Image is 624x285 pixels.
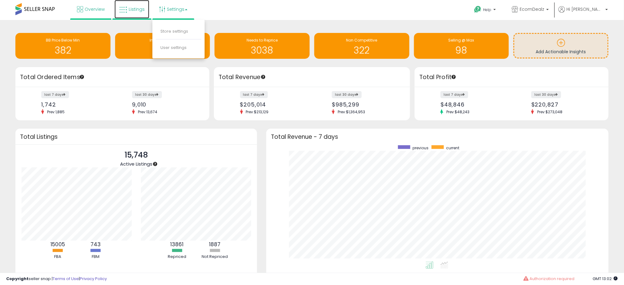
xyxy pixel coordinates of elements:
[219,73,405,82] h3: Total Revenue
[534,109,566,114] span: Prev: $273,048
[85,6,105,12] span: Overview
[6,276,107,282] div: seller snap | |
[80,276,107,282] a: Privacy Policy
[240,101,308,108] div: $205,014
[120,161,152,167] span: Active Listings
[132,91,162,98] label: last 30 days
[129,6,145,12] span: Listings
[243,109,272,114] span: Prev: $213,129
[20,73,205,82] h3: Total Ordered Items
[159,254,195,260] div: Repriced
[15,33,111,59] a: BB Price Below Min 382
[160,45,187,50] a: User settings
[218,45,307,55] h1: 3038
[346,38,377,43] span: Non Competitive
[441,91,468,98] label: last 7 days
[593,276,618,282] span: 2025-08-12 13:02 GMT
[91,241,101,248] b: 743
[531,91,561,98] label: last 30 days
[419,73,604,82] h3: Total Profit
[150,38,175,43] span: Inventory Age
[417,45,506,55] h1: 98
[469,1,502,20] a: Help
[314,33,409,59] a: Non Competitive 322
[559,6,608,20] a: Hi [PERSON_NAME]
[271,134,604,139] h3: Total Revenue - 7 days
[18,45,107,55] h1: 382
[413,145,429,151] span: previous
[118,45,207,55] h1: 111
[50,241,65,248] b: 15005
[171,241,184,248] b: 13861
[443,109,473,114] span: Prev: $48,243
[152,161,158,167] div: Tooltip anchor
[520,6,545,12] span: EcomDealz
[441,101,507,108] div: $48,846
[332,101,399,108] div: $985,299
[196,254,233,260] div: Not Repriced
[474,6,482,13] i: Get Help
[135,109,160,114] span: Prev: 13,674
[260,74,266,80] div: Tooltip anchor
[41,101,108,108] div: 1,742
[414,33,509,59] a: Selling @ Max 98
[536,49,586,55] span: Add Actionable Insights
[46,38,80,43] span: BB Price Below Min
[120,149,152,161] p: 15,748
[483,7,492,12] span: Help
[446,145,459,151] span: current
[215,33,310,59] a: Needs to Reprice 3038
[317,45,406,55] h1: 322
[332,91,362,98] label: last 30 days
[44,109,68,114] span: Prev: 1,885
[209,241,221,248] b: 1887
[39,254,76,260] div: FBA
[451,74,457,80] div: Tooltip anchor
[77,254,114,260] div: FBM
[132,101,199,108] div: 9,010
[514,34,608,58] a: Add Actionable Insights
[240,91,268,98] label: last 7 days
[41,91,69,98] label: last 7 days
[79,74,85,80] div: Tooltip anchor
[247,38,278,43] span: Needs to Reprice
[567,6,604,12] span: Hi [PERSON_NAME]
[449,38,474,43] span: Selling @ Max
[53,276,79,282] a: Terms of Use
[20,134,252,139] h3: Total Listings
[115,33,210,59] a: Inventory Age 111
[160,28,188,34] a: Store settings
[335,109,368,114] span: Prev: $1,364,953
[6,276,29,282] strong: Copyright
[531,101,598,108] div: $220,827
